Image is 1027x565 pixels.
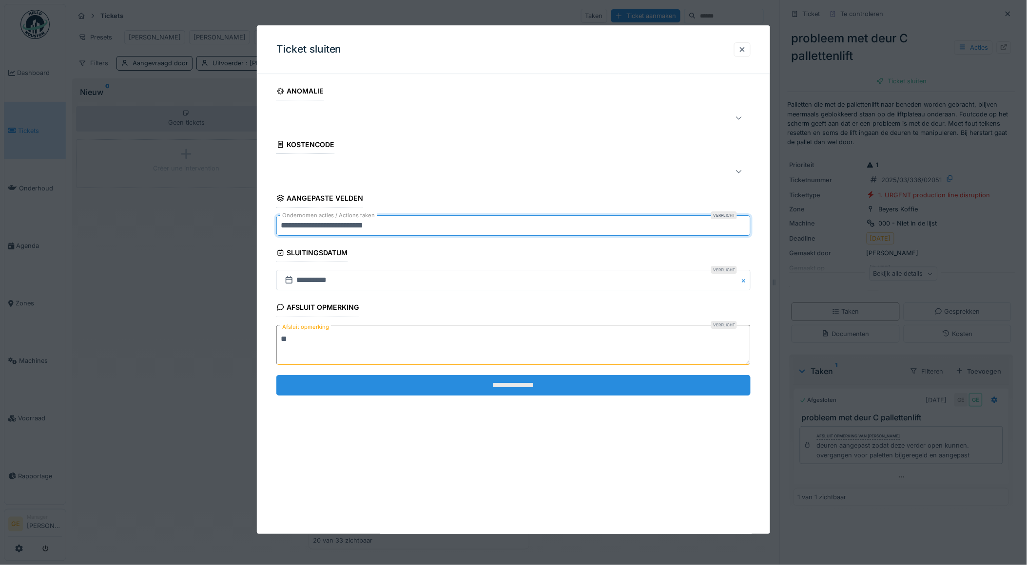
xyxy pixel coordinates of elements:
label: Afsluit opmerking [280,321,331,333]
div: Verplicht [711,266,737,274]
div: Sluitingsdatum [276,246,348,263]
div: Aangepaste velden [276,191,364,207]
label: Ondernomen acties / Actions taken [280,212,377,220]
div: Afsluit opmerking [276,301,360,317]
div: Anomalie [276,84,324,100]
div: Kostencode [276,137,335,154]
div: Verplicht [711,321,737,329]
h3: Ticket sluiten [276,43,342,56]
button: Close [740,270,751,291]
div: Verplicht [711,212,737,220]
